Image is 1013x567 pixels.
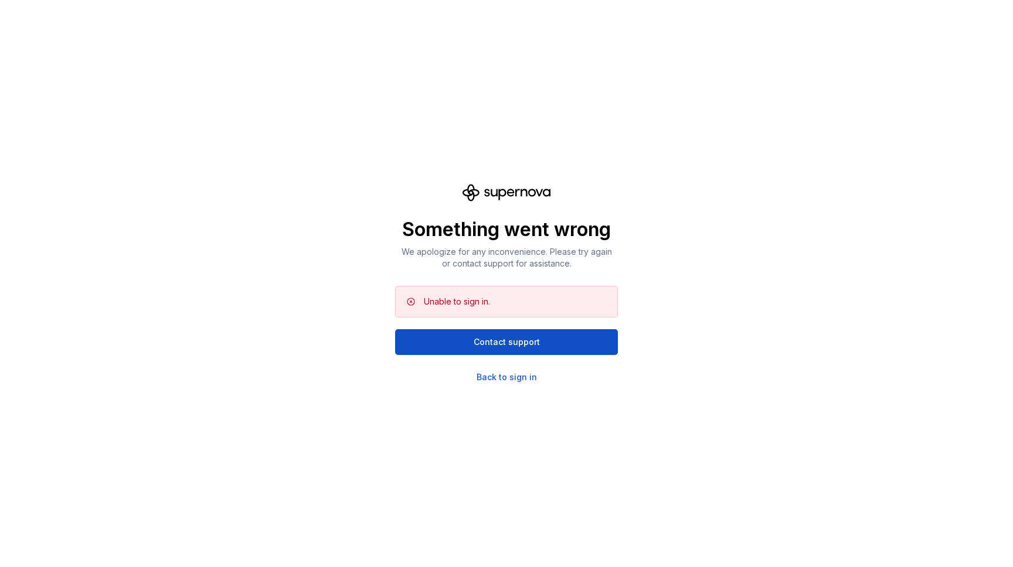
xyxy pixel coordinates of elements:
[395,218,618,241] p: Something went wrong
[424,296,490,308] div: Unable to sign in.
[395,246,618,269] p: We apologize for any inconvenience. Please try again or contact support for assistance.
[395,329,618,355] button: Contact support
[474,336,540,348] span: Contact support
[477,371,537,383] a: Back to sign in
